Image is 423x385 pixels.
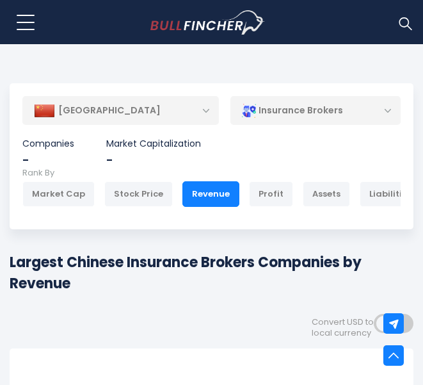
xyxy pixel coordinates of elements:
img: Bullfincher logo [150,10,265,35]
div: Revenue [182,181,239,207]
div: Stock Price [104,181,173,207]
div: [GEOGRAPHIC_DATA] [22,97,219,125]
span: Convert USD to local currency [312,317,374,339]
a: Go to homepage [150,10,288,35]
p: Companies [22,138,74,149]
div: Profit [249,181,293,207]
p: Rank By [22,168,401,179]
div: Liabilities [360,181,421,207]
h1: Largest Chinese Insurance Brokers Companies by Revenue [10,252,413,294]
p: Market Capitalization [106,138,201,149]
div: Assets [303,181,350,207]
div: - [106,152,201,167]
div: Insurance Brokers [230,96,401,126]
div: - [22,152,74,167]
div: Market Cap [22,181,95,207]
